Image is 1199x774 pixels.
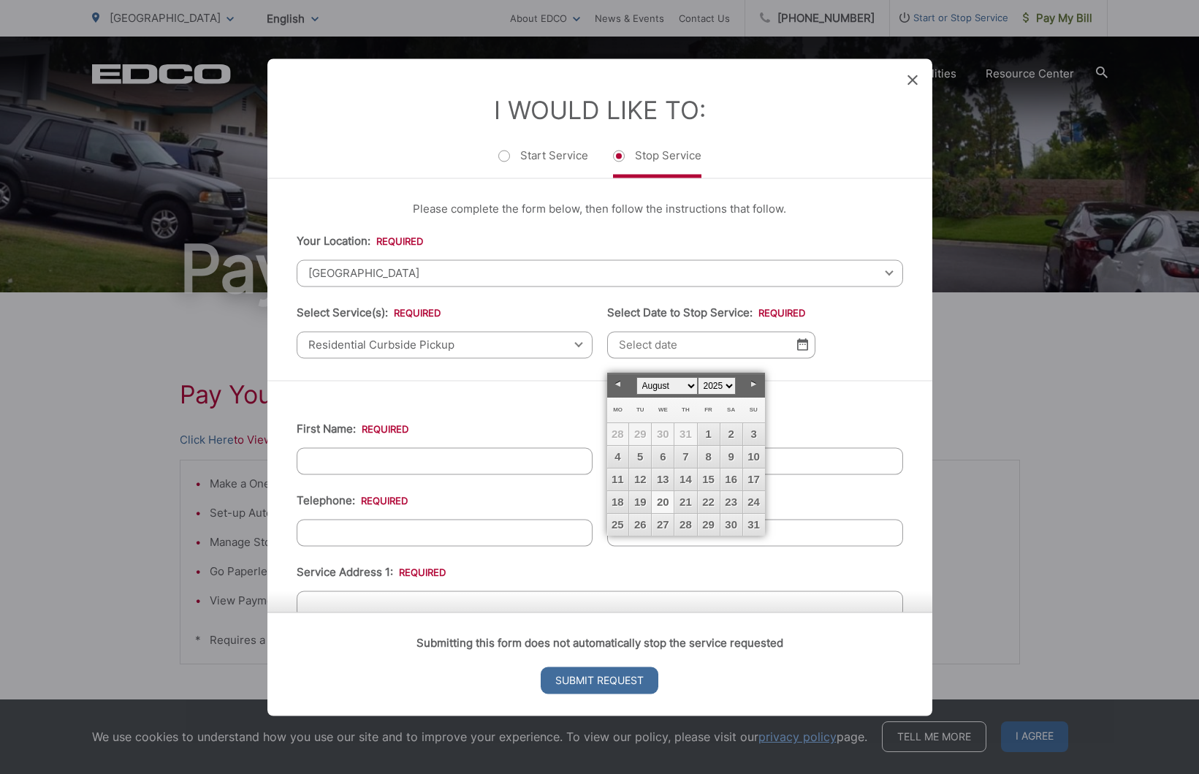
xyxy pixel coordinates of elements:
label: Select Date to Stop Service: [607,306,805,319]
a: 3 [743,423,765,445]
label: Telephone: [297,494,408,507]
a: 25 [607,514,629,536]
a: 24 [743,491,765,513]
a: 13 [652,468,674,490]
a: 9 [720,446,742,468]
a: 7 [674,446,696,468]
a: 4 [607,446,629,468]
span: 29 [629,423,651,445]
a: 22 [698,491,720,513]
input: Submit Request [541,667,658,694]
input: Select date [607,331,815,358]
span: Saturday [727,406,735,413]
a: 18 [607,491,629,513]
span: Tuesday [636,406,644,413]
a: 21 [674,491,696,513]
label: Start Service [498,148,588,178]
a: 19 [629,491,651,513]
label: Stop Service [613,148,701,178]
a: 6 [652,446,674,468]
a: Next [743,373,765,395]
img: Select date [797,338,808,351]
a: 27 [652,514,674,536]
a: 8 [698,446,720,468]
label: Your Location: [297,235,423,248]
label: Service Address 1: [297,566,446,579]
a: 23 [720,491,742,513]
a: 28 [674,514,696,536]
span: Friday [704,406,712,413]
a: 14 [674,468,696,490]
a: 30 [720,514,742,536]
a: 1 [698,423,720,445]
strong: Submitting this form does not automatically stop the service requested [416,636,783,650]
a: 20 [652,491,674,513]
select: Select month [636,377,698,395]
select: Select year [698,377,736,395]
a: 11 [607,468,629,490]
a: 16 [720,468,742,490]
a: 5 [629,446,651,468]
span: Thursday [682,406,690,413]
a: 26 [629,514,651,536]
a: 2 [720,423,742,445]
label: First Name: [297,422,408,436]
span: 31 [674,423,696,445]
a: 10 [743,446,765,468]
span: Monday [613,406,623,413]
span: [GEOGRAPHIC_DATA] [297,259,903,287]
a: 15 [698,468,720,490]
a: 31 [743,514,765,536]
p: Please complete the form below, then follow the instructions that follow. [297,200,903,218]
span: 28 [607,423,629,445]
span: Wednesday [658,406,668,413]
span: Sunday [750,406,758,413]
label: I Would Like To: [494,95,706,125]
span: Residential Curbside Pickup [297,331,593,358]
span: 30 [652,423,674,445]
label: Select Service(s): [297,306,441,319]
a: Prev [607,373,629,395]
a: 12 [629,468,651,490]
a: 17 [743,468,765,490]
a: 29 [698,514,720,536]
